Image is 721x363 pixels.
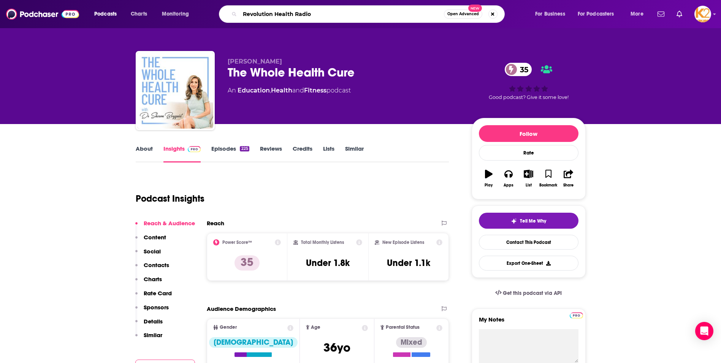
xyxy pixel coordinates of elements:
[209,337,298,348] div: [DEMOGRAPHIC_DATA]
[444,10,482,19] button: Open AdvancedNew
[144,220,195,227] p: Reach & Audience
[292,87,304,94] span: and
[144,331,162,339] p: Similar
[625,8,653,20] button: open menu
[323,340,350,355] span: 36 yo
[573,8,625,20] button: open menu
[126,8,152,20] a: Charts
[301,240,344,245] h2: Total Monthly Listens
[6,7,79,21] img: Podchaser - Follow, Share and Rate Podcasts
[631,9,643,19] span: More
[382,240,424,245] h2: New Episode Listens
[694,6,711,22] img: User Profile
[135,318,163,332] button: Details
[162,9,189,19] span: Monitoring
[135,220,195,234] button: Reach & Audience
[238,87,270,94] a: Education
[137,53,213,129] img: The Whole Health Cure
[526,183,532,188] div: List
[222,240,252,245] h2: Power Score™
[323,145,334,162] a: Lists
[240,146,249,151] div: 225
[131,9,147,19] span: Charts
[479,125,578,142] button: Follow
[503,290,562,296] span: Get this podcast via API
[535,9,565,19] span: For Business
[188,146,201,152] img: Podchaser Pro
[511,218,517,224] img: tell me why sparkle
[539,183,557,188] div: Bookmark
[304,87,326,94] a: Fitness
[489,94,569,100] span: Good podcast? Give it some love!
[89,8,127,20] button: open menu
[136,145,153,162] a: About
[570,311,583,318] a: Pro website
[135,248,161,262] button: Social
[228,86,351,95] div: An podcast
[136,193,204,204] h1: Podcast Insights
[163,145,201,162] a: InsightsPodchaser Pro
[479,213,578,229] button: tell me why sparkleTell Me Why
[144,304,169,311] p: Sponsors
[345,145,364,162] a: Similar
[271,87,292,94] a: Health
[485,183,493,188] div: Play
[220,325,237,330] span: Gender
[479,235,578,250] a: Contact This Podcast
[135,331,162,345] button: Similar
[135,290,172,304] button: Rate Card
[472,58,586,105] div: 35Good podcast? Give it some love!
[207,305,276,312] h2: Audience Demographics
[518,165,538,192] button: List
[479,165,499,192] button: Play
[694,6,711,22] button: Show profile menu
[578,9,614,19] span: For Podcasters
[673,8,685,21] a: Show notifications dropdown
[240,8,444,20] input: Search podcasts, credits, & more...
[563,183,574,188] div: Share
[489,284,568,302] a: Get this podcast via API
[270,87,271,94] span: ,
[387,257,430,269] h3: Under 1.1k
[558,165,578,192] button: Share
[512,63,532,76] span: 35
[260,145,282,162] a: Reviews
[386,325,420,330] span: Parental Status
[530,8,575,20] button: open menu
[504,183,513,188] div: Apps
[144,234,166,241] p: Content
[207,220,224,227] h2: Reach
[235,255,260,271] p: 35
[211,145,249,162] a: Episodes225
[499,165,518,192] button: Apps
[135,304,169,318] button: Sponsors
[539,165,558,192] button: Bookmark
[468,5,482,12] span: New
[479,316,578,329] label: My Notes
[135,261,169,275] button: Contacts
[479,256,578,271] button: Export One-Sheet
[570,312,583,318] img: Podchaser Pro
[694,6,711,22] span: Logged in as K2Krupp
[226,5,512,23] div: Search podcasts, credits, & more...
[695,322,713,340] div: Open Intercom Messenger
[293,145,312,162] a: Credits
[306,257,350,269] h3: Under 1.8k
[135,234,166,248] button: Content
[228,58,282,65] span: [PERSON_NAME]
[144,261,169,269] p: Contacts
[311,325,320,330] span: Age
[144,275,162,283] p: Charts
[144,248,161,255] p: Social
[505,63,532,76] a: 35
[157,8,199,20] button: open menu
[654,8,667,21] a: Show notifications dropdown
[447,12,479,16] span: Open Advanced
[479,145,578,161] div: Rate
[135,275,162,290] button: Charts
[520,218,546,224] span: Tell Me Why
[396,337,427,348] div: Mixed
[144,318,163,325] p: Details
